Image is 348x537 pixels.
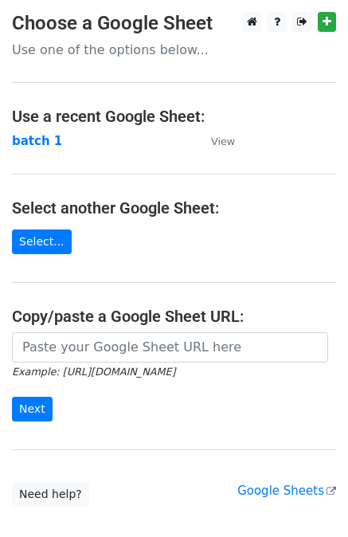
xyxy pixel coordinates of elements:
input: Paste your Google Sheet URL here [12,332,328,363]
a: Select... [12,229,72,254]
h4: Use a recent Google Sheet: [12,107,336,126]
h4: Select another Google Sheet: [12,198,336,218]
h3: Choose a Google Sheet [12,12,336,35]
small: Example: [URL][DOMAIN_NAME] [12,366,175,378]
a: View [195,134,235,148]
p: Use one of the options below... [12,41,336,58]
a: batch 1 [12,134,62,148]
a: Need help? [12,482,89,507]
small: View [211,135,235,147]
a: Google Sheets [237,484,336,498]
input: Next [12,397,53,421]
h4: Copy/paste a Google Sheet URL: [12,307,336,326]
